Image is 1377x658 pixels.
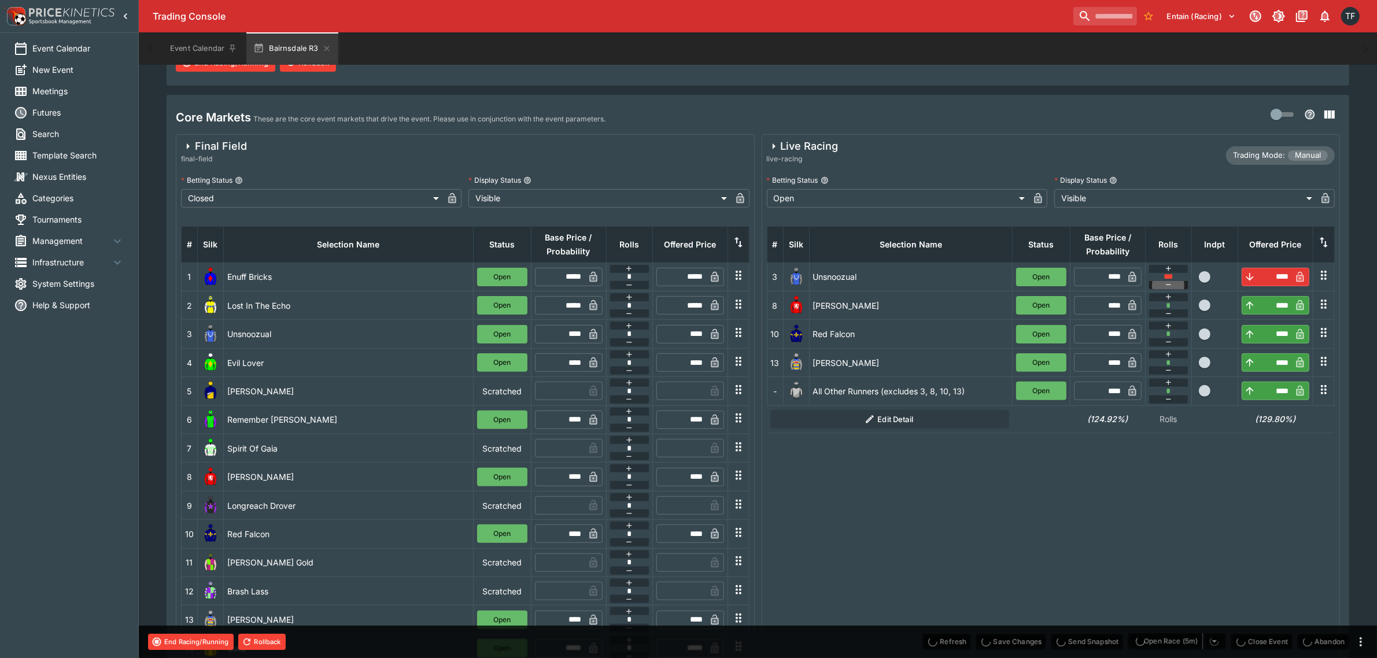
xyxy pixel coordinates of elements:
[32,42,124,54] span: Event Calendar
[182,605,198,634] td: 13
[1288,150,1328,161] span: Manual
[182,520,198,548] td: 10
[29,8,115,17] img: PriceKinetics
[1139,7,1158,25] button: No Bookmarks
[32,64,124,76] span: New Event
[32,278,124,290] span: System Settings
[201,296,220,315] img: runner 2
[468,175,521,185] p: Display Status
[224,463,474,491] td: [PERSON_NAME]
[767,377,783,405] td: -
[523,176,531,184] button: Display Status
[1338,3,1363,29] button: Tom Flynn
[1238,226,1313,263] th: Offered Price
[181,189,443,208] div: Closed
[1268,6,1289,27] button: Toggle light/dark mode
[201,524,220,543] img: runner 10
[1233,150,1285,161] p: Trading Mode:
[238,634,286,650] button: Rollback
[477,556,527,568] p: Scratched
[224,491,474,519] td: Longreach Drover
[477,268,527,286] button: Open
[1146,226,1192,263] th: Rolls
[787,382,806,400] img: blank-silk.png
[224,377,474,405] td: [PERSON_NAME]
[809,348,1013,376] td: [PERSON_NAME]
[3,5,27,28] img: PriceKinetics Logo
[201,382,220,400] img: runner 5
[652,226,728,263] th: Offered Price
[181,153,247,165] span: final-field
[201,325,220,343] img: runner 3
[182,405,198,434] td: 6
[809,291,1013,320] td: [PERSON_NAME]
[182,291,198,320] td: 2
[32,299,124,311] span: Help & Support
[163,32,244,65] button: Event Calendar
[809,377,1013,405] td: All Other Runners (excludes 3, 8, 10, 13)
[1128,633,1226,649] div: split button
[1054,189,1316,208] div: Visible
[224,576,474,605] td: Brash Lass
[787,325,806,343] img: runner 10
[606,226,652,263] th: Rolls
[32,213,124,226] span: Tournaments
[767,175,818,185] p: Betting Status
[1054,175,1107,185] p: Display Status
[477,442,527,454] p: Scratched
[1149,413,1188,425] p: Rolls
[224,320,474,348] td: Unsnoozual
[767,189,1029,208] div: Open
[468,189,730,208] div: Visible
[1242,413,1310,425] h6: (129.80%)
[181,175,232,185] p: Betting Status
[767,226,783,263] th: #
[767,139,839,153] div: Live Racing
[201,468,220,486] img: runner 8
[1070,226,1146,263] th: Base Price / Probability
[201,582,220,600] img: runner 12
[201,439,220,457] img: runner 7
[809,226,1013,263] th: Selection Name
[1291,6,1312,27] button: Documentation
[477,585,527,597] p: Scratched
[477,500,527,512] p: Scratched
[182,576,198,605] td: 12
[767,153,839,165] span: live-racing
[1315,6,1335,27] button: Notifications
[1016,296,1066,315] button: Open
[29,19,91,24] img: Sportsbook Management
[224,226,474,263] th: Selection Name
[477,468,527,486] button: Open
[1297,635,1349,646] span: Mark an event as closed and abandoned.
[767,263,783,291] td: 3
[176,110,251,125] h4: Core Markets
[32,192,124,204] span: Categories
[787,353,806,372] img: runner 13
[767,348,783,376] td: 13
[201,268,220,286] img: runner 1
[767,320,783,348] td: 10
[1016,325,1066,343] button: Open
[182,377,198,405] td: 5
[809,320,1013,348] td: Red Falcon
[153,10,1069,23] div: Trading Console
[224,548,474,576] td: [PERSON_NAME] Gold
[1109,176,1117,184] button: Display Status
[182,463,198,491] td: 8
[1354,635,1368,649] button: more
[809,263,1013,291] td: Unsnoozual
[224,605,474,634] td: [PERSON_NAME]
[531,226,606,263] th: Base Price / Probability
[201,553,220,572] img: runner 11
[224,263,474,291] td: Enuff Bricks
[477,325,527,343] button: Open
[224,434,474,463] td: Spirit Of Gaia
[787,296,806,315] img: runner 8
[787,268,806,286] img: runner 3
[224,291,474,320] td: Lost In The Echo
[1016,353,1066,372] button: Open
[1013,226,1070,263] th: Status
[1016,382,1066,400] button: Open
[477,353,527,372] button: Open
